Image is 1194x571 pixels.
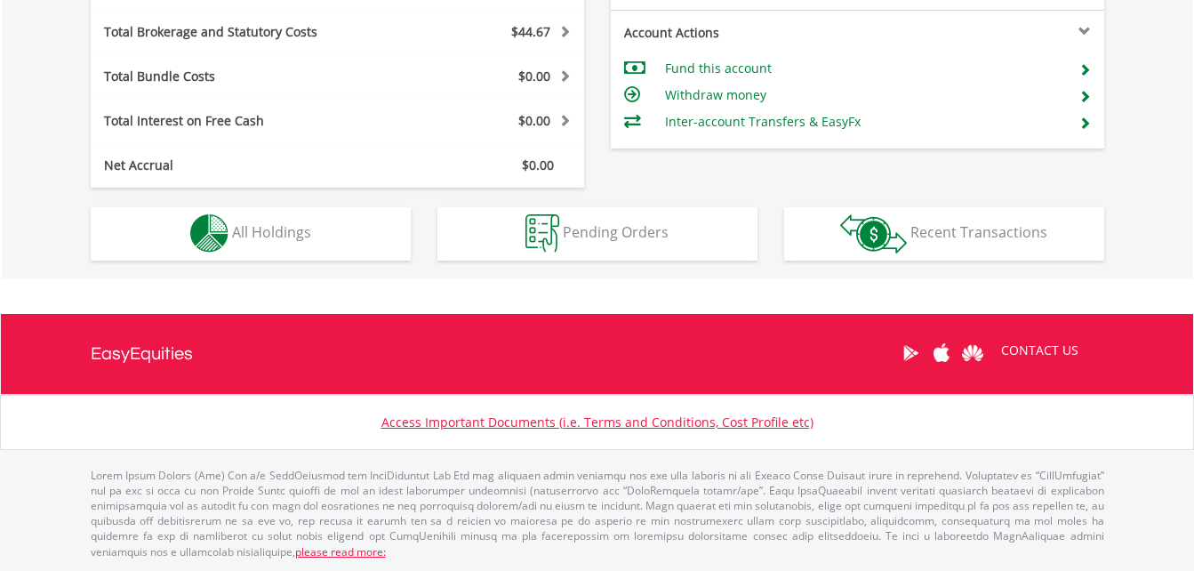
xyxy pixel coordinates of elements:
[437,207,757,261] button: Pending Orders
[295,544,386,559] a: please read more:
[91,157,379,174] div: Net Accrual
[511,23,550,40] span: $44.67
[518,112,550,129] span: $0.00
[518,68,550,84] span: $0.00
[91,68,379,85] div: Total Bundle Costs
[525,214,559,253] img: pending_instructions-wht.png
[665,82,1064,109] td: Withdraw money
[91,23,379,41] div: Total Brokerage and Statutory Costs
[665,109,1064,135] td: Inter-account Transfers & EasyFx
[958,326,989,381] a: Huawei
[611,24,858,42] div: Account Actions
[522,157,554,173] span: $0.00
[91,207,411,261] button: All Holdings
[910,222,1047,242] span: Recent Transactions
[784,207,1104,261] button: Recent Transactions
[190,214,228,253] img: holdings-wht.png
[840,214,907,253] img: transactions-zar-wht.png
[91,112,379,130] div: Total Interest on Free Cash
[381,414,813,430] a: Access Important Documents (i.e. Terms and Conditions, Cost Profile etc)
[665,55,1064,82] td: Fund this account
[895,326,926,381] a: Google Play
[926,326,958,381] a: Apple
[563,222,669,242] span: Pending Orders
[91,468,1104,559] p: Lorem Ipsum Dolors (Ame) Con a/e SeddOeiusmod tem InciDiduntut Lab Etd mag aliquaen admin veniamq...
[91,314,193,394] a: EasyEquities
[989,326,1091,375] a: CONTACT US
[232,222,311,242] span: All Holdings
